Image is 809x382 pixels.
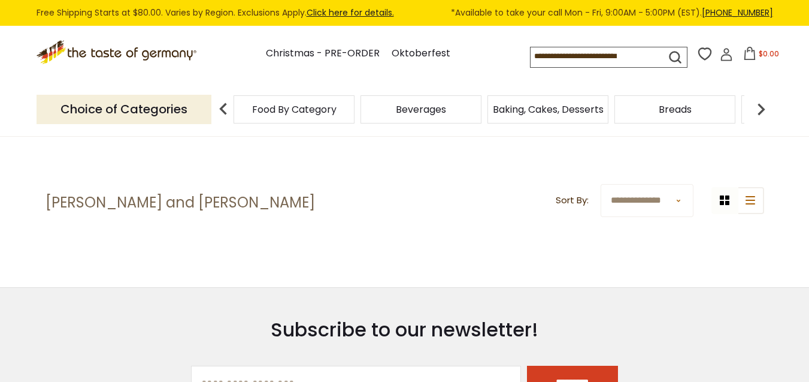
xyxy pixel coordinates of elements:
[749,97,773,121] img: next arrow
[702,7,773,19] a: [PHONE_NUMBER]
[266,46,380,62] a: Christmas - PRE-ORDER
[307,7,394,19] a: Click here for details.
[493,105,604,114] a: Baking, Cakes, Desserts
[556,193,589,208] label: Sort By:
[191,318,618,342] h3: Subscribe to our newsletter!
[211,97,235,121] img: previous arrow
[392,46,450,62] a: Oktoberfest
[759,49,779,59] span: $0.00
[37,6,773,20] div: Free Shipping Starts at $80.00. Varies by Region. Exclusions Apply.
[659,105,692,114] a: Breads
[252,105,337,114] a: Food By Category
[37,95,211,124] p: Choice of Categories
[46,194,315,212] h1: [PERSON_NAME] and [PERSON_NAME]
[735,47,786,65] button: $0.00
[396,105,446,114] a: Beverages
[451,6,773,20] span: *Available to take your call Mon - Fri, 9:00AM - 5:00PM (EST).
